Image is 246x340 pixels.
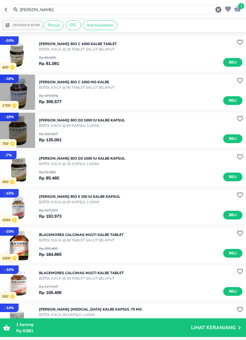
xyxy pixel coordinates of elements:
[232,4,241,13] button: 1
[5,305,14,311] p: - 14 %
[39,289,61,296] p: Rp 105.406
[228,97,238,104] span: Beli
[16,321,191,328] p: barang
[223,211,242,219] button: Beli
[223,58,242,67] button: Beli
[223,249,242,258] button: Beli
[228,288,238,295] span: Beli
[5,191,14,196] p: - 15 %
[39,276,124,281] p: BOTOL KACA @ 30 TABLET SALUT SELAPUT
[2,294,10,299] p: 550
[2,180,10,184] p: 450
[39,137,61,143] p: Rp 135.001
[39,41,117,47] p: [PERSON_NAME] BIO C 1000 Kalbe TABLET
[228,250,238,256] span: Beli
[5,152,12,158] p: - 7 %
[39,170,59,175] p: Rp 91.892
[19,7,215,13] input: Cari 4000+ produk di sini
[83,20,117,30] div: Alat Kesehatan
[228,136,238,142] span: Beli
[39,194,120,199] p: [PERSON_NAME] BIO E 250 IU Kalbe KAPSUL
[39,232,124,237] p: BLACKMORES CALCIMAG MULTI Kalbe TABLET
[223,134,242,143] button: Beli
[39,270,124,276] p: BLACKMORES CALCIMAG MULTI Kalbe TABLET
[5,114,14,120] p: - 19 %
[66,23,81,28] span: OTC
[5,229,14,234] p: - 10 %
[39,251,61,258] p: Rp 184.865
[39,99,61,105] p: Rp 306.577
[39,284,61,289] p: Rp 117.117
[228,59,238,66] span: Beli
[39,237,124,243] p: BOTOL KACA @ 60 TABLET SALUT SELAPUT
[2,103,12,108] p: 1700
[39,312,142,317] p: BOTOL KACA 30 KAPSUL LUNAK
[2,20,43,30] button: Urutkan & Filter
[16,328,33,334] span: Rp 8.881
[39,47,117,52] p: BOTOL KACA @ 20 TABLET SALUT SELAPUT
[39,199,120,205] p: BOTOL KACA @ 60 KAPSUL LUNAK
[83,23,117,28] span: Alat Kesehatan
[2,256,12,261] p: 1000
[223,287,242,296] button: Beli
[39,60,59,67] p: Rp 81.081
[238,3,244,9] span: 1
[39,123,125,128] p: BOTOL KACA @ 60 KAPSUL LUNAK
[13,23,40,28] p: Urutkan & Filter
[5,267,14,272] p: - 10 %
[39,246,61,251] p: Rp 205.405
[228,212,238,218] span: Beli
[39,208,61,213] p: Rp 227.027
[44,20,64,30] div: Ethical
[39,307,142,312] p: [PERSON_NAME] [MEDICAL_DATA] Kalbe KAPSUL 75 MG
[39,118,125,123] p: [PERSON_NAME] BIO D3 1000 IU Kalbe KAPSUL
[2,218,12,222] p: 1050
[39,156,125,161] p: [PERSON_NAME] BIO D3 1000 IU Kalbe KAPSUL
[5,76,14,81] p: - 18 %
[39,79,115,85] p: [PERSON_NAME] BIO C 1000 MG Kalbe
[2,142,10,146] p: 700
[5,38,14,43] p: - 10 %
[228,174,238,180] span: Beli
[44,23,63,28] span: Ethical
[2,65,10,70] p: 400
[39,175,59,181] p: Rp 85.460
[223,96,242,105] button: Beli
[39,161,125,167] p: BOTOL KACA @ 30 KAPSUL LUNAK
[16,322,19,327] span: 1
[223,173,242,181] button: Beli
[39,213,61,219] p: Rp 192.973
[39,318,242,329] div: Kurang dari 8 unit tersisa!
[39,93,61,99] p: Rp 373.874
[39,85,115,90] p: BOTOL KACA @ 90 TABLET SALUT SELAPUT
[39,131,61,137] p: Rp 166.667
[39,55,59,60] p: Rp 90.090
[66,20,81,30] div: OTC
